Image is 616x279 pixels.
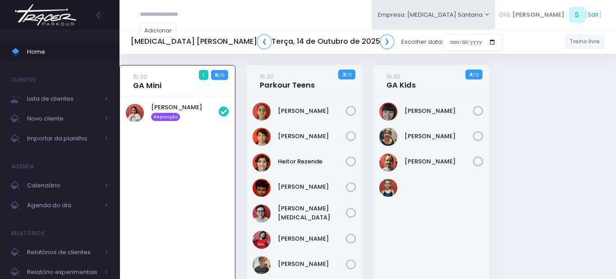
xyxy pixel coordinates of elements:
[133,72,161,90] a: 15:30GA Mini
[278,157,346,166] a: Heitor Rezende
[151,113,180,121] span: Reposição
[126,104,144,122] img: Laura de oliveira Amorim
[405,107,473,116] a: [PERSON_NAME]
[27,266,99,278] span: Relatório experimentais
[278,182,346,191] a: [PERSON_NAME]
[386,72,400,81] small: 16:30
[405,132,473,141] a: [PERSON_NAME]
[27,180,99,191] span: Calendário
[253,102,271,121] img: Anna Júlia Roque Silva
[565,34,605,49] a: Treino livre
[469,71,473,78] strong: 4
[260,72,274,81] small: 16:30
[278,260,346,269] a: [PERSON_NAME]
[278,132,346,141] a: [PERSON_NAME]
[133,73,147,81] small: 15:30
[379,153,397,172] img: Lara Prado Pfefer
[405,157,473,166] a: [PERSON_NAME]
[380,34,395,49] a: ❯
[386,72,416,90] a: 16:30GA Kids
[11,71,36,89] h4: Clientes
[27,46,108,58] span: Home
[260,72,315,90] a: 16:30Parkour Teens
[473,72,478,78] small: / 12
[342,71,345,78] strong: 3
[569,7,585,23] span: S
[257,34,271,49] a: ❮
[131,34,394,49] h5: [MEDICAL_DATA] [PERSON_NAME] Terça, 14 de Outubro de 2025
[27,93,99,105] span: Lista de clientes
[27,246,99,258] span: Relatórios de clientes
[11,158,34,176] h4: Agenda
[27,133,99,144] span: Importar da planilha
[151,103,218,121] a: [PERSON_NAME] Reposição
[218,73,224,78] small: / 10
[379,128,397,146] img: Heloisa Frederico Mota
[588,10,599,19] a: Sair
[253,179,271,197] img: João Pedro Oliveira de Meneses
[253,153,271,172] img: Heitor Rezende Chemin
[253,128,271,146] img: Arthur Rezende Chemin
[278,204,346,222] a: [PERSON_NAME][MEDICAL_DATA]
[27,200,99,211] span: Agenda do dia
[140,23,177,38] a: Adicionar
[345,72,352,78] small: / 10
[278,234,346,243] a: [PERSON_NAME]
[199,70,208,80] span: 1
[512,10,565,19] span: [PERSON_NAME]
[253,256,271,274] img: Lucas figueiredo guedes
[253,231,271,249] img: Lorena mie sato ayres
[27,113,99,125] span: Novo cliente
[379,179,397,197] img: Manuela Andrade Bertolla
[11,224,45,242] h4: Relatórios
[131,32,502,52] div: Escolher data:
[215,71,218,79] strong: 9
[495,5,605,25] div: [ ]
[499,10,511,19] span: Olá,
[253,205,271,223] img: João Vitor Fontan Nicoleti
[379,102,397,121] img: Bianca Yoshida Nagatani
[278,107,346,116] a: [PERSON_NAME]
